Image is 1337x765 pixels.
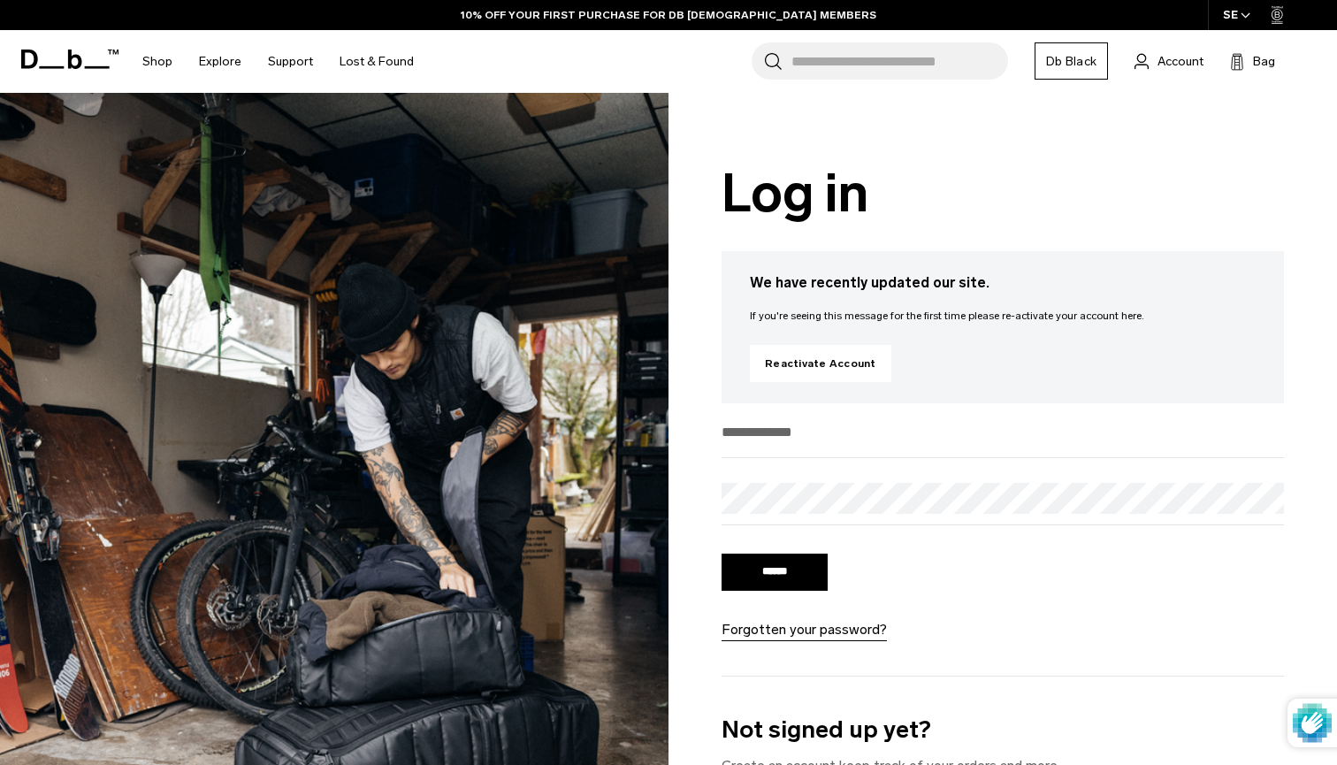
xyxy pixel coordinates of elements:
[750,345,891,382] a: Reactivate Account
[129,30,427,93] nav: Main Navigation
[1135,50,1203,72] a: Account
[1293,699,1332,747] img: Protected by hCaptcha
[1035,42,1108,80] a: Db Black
[1253,52,1275,71] span: Bag
[750,308,1256,324] p: If you're seeing this message for the first time please re-activate your account here.
[750,272,1256,294] h3: We have recently updated our site.
[722,619,887,640] a: Forgotten your password?
[461,7,876,23] a: 10% OFF YOUR FIRST PURCHASE FOR DB [DEMOGRAPHIC_DATA] MEMBERS
[142,30,172,93] a: Shop
[268,30,313,93] a: Support
[340,30,414,93] a: Lost & Found
[722,164,1284,223] h1: Log in
[722,712,1284,748] h3: Not signed up yet?
[1230,50,1275,72] button: Bag
[1157,52,1203,71] span: Account
[199,30,241,93] a: Explore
